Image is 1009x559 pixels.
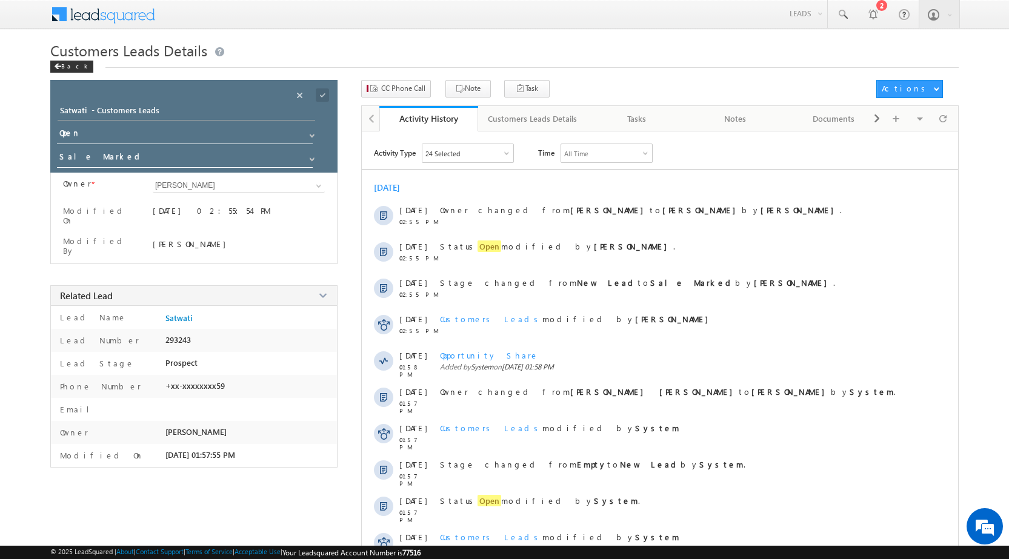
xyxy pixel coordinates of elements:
a: Terms of Service [185,547,233,555]
div: [PERSON_NAME] [153,239,325,249]
span: Customers Leads [440,423,542,433]
input: Type to Search [153,179,325,193]
div: Owner Changed,Status Changed,Stage Changed,Source Changed,Notes & 19 more.. [422,144,513,162]
span: 01:57 PM [399,400,436,414]
em: Start Chat [165,373,220,389]
span: [DATE] [399,277,427,288]
div: Activity History [388,113,469,124]
div: All Time [564,150,588,157]
span: [DATE] [399,423,427,433]
strong: [PERSON_NAME] [751,386,831,397]
strong: System [635,423,679,433]
span: 01:57 PM [399,509,436,523]
input: Stage [57,149,313,168]
div: Customers Leads Details [488,111,577,126]
span: [DATE] [399,241,427,251]
span: [DATE] [399,350,427,360]
div: Back [50,61,93,73]
span: [DATE] [399,495,427,506]
div: Notes [696,111,774,126]
a: Documents [785,106,884,131]
span: Status modified by . [440,495,640,506]
span: Related Lead [60,289,113,302]
a: Acceptable Use [235,547,281,555]
span: 02:55 PM [399,291,436,298]
span: Open [478,495,501,506]
label: Lead Stage [57,358,135,368]
span: Customers Leads [440,314,542,324]
label: Modified On [57,450,144,460]
button: Note [445,80,491,98]
span: Added by on [440,362,907,371]
span: Stage changed from to by . [440,277,835,288]
button: CC Phone Call [361,80,431,98]
strong: [PERSON_NAME] [635,314,714,324]
span: CC Phone Call [381,83,425,94]
span: 01:57 PM [399,436,436,451]
strong: System [699,459,744,469]
span: Open [478,240,501,252]
label: Owner [63,179,92,188]
span: Customers Leads Details [50,41,207,60]
span: Owner changed from to by . [440,386,896,397]
a: Satwati [165,313,192,323]
strong: [PERSON_NAME] [570,205,650,215]
span: System [471,362,493,371]
span: Status modified by . [440,240,675,252]
label: Lead Number [57,335,139,345]
label: Email [57,404,99,414]
img: d_60004797649_company_0_60004797649 [21,64,51,79]
input: Status [57,125,313,144]
strong: Empty [577,459,607,469]
strong: [PERSON_NAME] [761,205,840,215]
a: Notes [687,106,785,131]
input: Opportunity Name Opportunity Name [58,104,315,121]
span: Your Leadsquared Account Number is [282,548,421,557]
span: Stage changed from to by . [440,459,745,469]
label: Owner [57,427,88,437]
div: Tasks [598,111,676,126]
button: Task [504,80,550,98]
div: Chat with us now [63,64,204,79]
span: 02:55 PM [399,218,436,225]
span: Opportunity Share [440,350,539,360]
a: Activity History [379,106,478,131]
a: Show All Items [303,127,318,139]
span: Customers Leads [440,532,542,542]
span: Owner changed from to by . [440,205,842,215]
span: [DATE] 01:57:55 PM [165,450,235,460]
span: Activity Type [374,144,416,162]
label: Modified On [63,206,138,225]
span: [PERSON_NAME] [165,427,227,437]
strong: [PERSON_NAME] [662,205,742,215]
span: Prospect [165,358,198,368]
strong: New Lead [620,459,681,469]
span: 293243 [165,335,191,345]
strong: [PERSON_NAME] [PERSON_NAME] [570,386,739,397]
span: Time [538,144,554,162]
span: [DATE] [399,386,427,397]
span: modified by [440,423,679,433]
a: Show All Items [310,180,325,192]
a: Contact Support [136,547,184,555]
span: 02:55 PM [399,327,436,334]
label: Lead Name [57,312,127,322]
div: Minimize live chat window [199,6,228,35]
button: Actions [876,80,943,98]
strong: System [635,532,679,542]
span: [DATE] [399,205,427,215]
span: [DATE] [399,532,427,542]
span: [DATE] [399,459,427,469]
div: [DATE] [374,182,413,193]
a: Show All Items [303,150,318,162]
strong: New Lead [577,277,638,288]
div: [DATE] 02:55:54 PM [153,205,325,222]
strong: Sale Marked [650,277,735,288]
span: 77516 [402,548,421,557]
span: 01:57 PM [399,472,436,487]
textarea: Type your message and hit 'Enter' [16,112,221,363]
span: [DATE] [399,314,427,324]
div: 24 Selected [425,150,460,157]
a: Tasks [588,106,687,131]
